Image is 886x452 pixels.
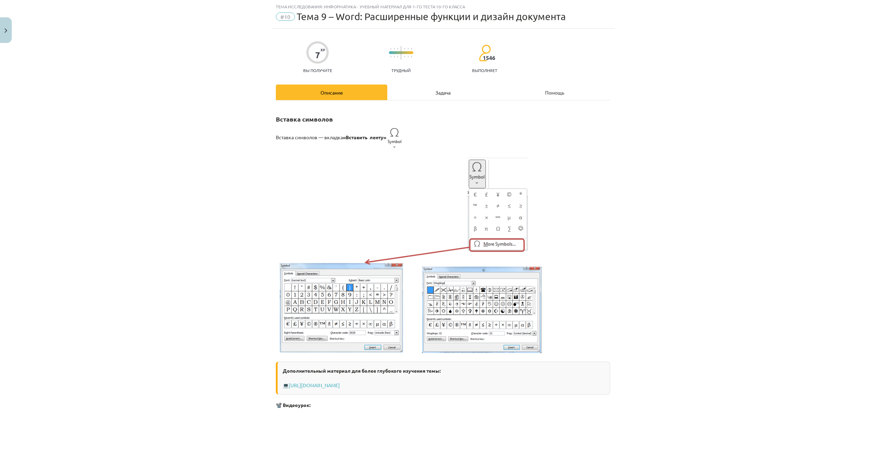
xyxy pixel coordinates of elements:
[283,367,441,374] font: Дополнительный материал для более глубокого изучения темы:
[276,134,343,140] font: Вставка символов — вкладка
[408,48,408,50] img: icon-short-line-57e1e144782c952c97e751825c79c345078a6d821885a25fce030b3d8c18986b.svg
[411,56,412,57] img: icon-short-line-57e1e144782c952c97e751825c79c345078a6d821885a25fce030b3d8c18986b.svg
[315,50,320,60] font: 7
[404,56,405,57] img: icon-short-line-57e1e144782c952c97e751825c79c345078a6d821885a25fce030b3d8c18986b.svg
[276,4,465,9] font: Тема исследования: Информатика - учебный материал для 1-го теста 10-го класса
[283,382,289,388] font: 💻
[404,48,405,50] img: icon-short-line-57e1e144782c952c97e751825c79c345078a6d821885a25fce030b3d8c18986b.svg
[394,48,395,50] img: icon-short-line-57e1e144782c952c97e751825c79c345078a6d821885a25fce030b3d8c18986b.svg
[401,46,401,60] img: icon-long-line-d9ea69661e0d244f92f715978eff75569469978d946b2353a9bb055b3ed8787d.svg
[479,44,491,62] img: students-c634bb4e5e11cddfef0936a35e636f08e4e9abd3cc4e673bd6f9a4125e45ecb1.svg
[320,89,343,96] font: Описание
[303,68,332,73] font: Вы получите
[320,47,325,52] font: XP
[483,54,495,61] font: 1546
[408,56,408,57] img: icon-short-line-57e1e144782c952c97e751825c79c345078a6d821885a25fce030b3d8c18986b.svg
[435,89,451,96] font: Задача
[545,89,564,96] font: Помощь
[397,56,398,57] img: icon-short-line-57e1e144782c952c97e751825c79c345078a6d821885a25fce030b3d8c18986b.svg
[280,13,290,20] font: #10
[472,68,497,73] font: выполняет
[411,48,412,50] img: icon-short-line-57e1e144782c952c97e751825c79c345078a6d821885a25fce030b3d8c18986b.svg
[289,382,340,388] a: [URL][DOMAIN_NAME]
[397,48,398,50] img: icon-short-line-57e1e144782c952c97e751825c79c345078a6d821885a25fce030b3d8c18986b.svg
[394,56,395,57] img: icon-short-line-57e1e144782c952c97e751825c79c345078a6d821885a25fce030b3d8c18986b.svg
[4,28,7,33] img: icon-close-lesson-0947bae3869378f0d4975bcd49f059093ad1ed9edebbc8119c70593378902aed.svg
[276,115,333,123] font: Вставка символов
[391,68,411,73] font: Трудный
[343,134,386,140] font: «Вставить ленту»
[276,402,310,408] font: 📽️ Видеоурок:
[297,11,566,22] font: Тема 9 – Word: Расширенные функции и дизайн документа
